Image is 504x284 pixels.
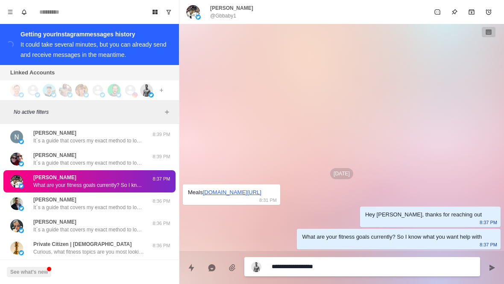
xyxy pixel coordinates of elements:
img: picture [149,92,154,98]
button: Pin [446,3,463,21]
p: [PERSON_NAME] [33,196,76,204]
p: Curious, what fitness topics are you most looking to learn about currently? Weight loss? [33,248,144,256]
p: No active filters [14,108,162,116]
button: Add filters [162,107,172,117]
p: It´s a guide that covers my exact method to lose 10% of your body fat in the next 3 months [33,159,144,167]
p: It´s a guide that covers my exact method to lose 10% of your body fat in the next 3 months [33,226,144,234]
p: It´s a guide that covers my exact method to lose 10% of your body fat in the next 3 months [33,137,144,145]
img: picture [10,153,23,166]
a: [DOMAIN_NAME][URL] [203,189,261,195]
p: @Gbbaby1 [210,12,236,20]
img: picture [19,228,24,233]
p: [PERSON_NAME] [33,151,76,159]
img: picture [19,139,24,144]
p: 8:39 PM [151,131,172,138]
img: picture [186,5,200,19]
p: 8:31 PM [259,195,277,205]
p: [PERSON_NAME] [210,4,253,12]
img: picture [10,242,23,254]
img: picture [196,15,201,20]
button: Mark as unread [429,3,446,21]
p: 8:37 PM [480,218,497,227]
img: picture [43,84,56,97]
div: It could take several minutes, but you can already send and receive messages in the meantime. [21,41,167,58]
button: See what's new [7,267,51,277]
p: [PERSON_NAME] [33,129,76,137]
img: picture [10,84,23,97]
button: Add account [156,85,167,95]
img: picture [75,84,88,97]
p: 8:36 PM [151,198,172,205]
button: Show unread conversations [162,5,176,19]
img: picture [10,197,23,210]
img: picture [10,219,23,232]
button: Add reminder [480,3,497,21]
img: picture [140,84,153,97]
p: 8:36 PM [151,242,172,249]
p: Private Citizen | [DEMOGRAPHIC_DATA] [33,240,132,248]
p: What are your fitness goals currently? So I know what you want help with [33,181,144,189]
img: picture [251,262,261,272]
p: 8:37 PM [151,175,172,183]
img: picture [100,92,105,98]
button: Menu [3,5,17,19]
p: [PERSON_NAME] [33,218,76,226]
img: picture [51,92,56,98]
p: Linked Accounts [10,68,55,77]
img: picture [84,92,89,98]
button: Archive [463,3,480,21]
button: Add media [224,259,241,276]
p: 8:39 PM [151,153,172,160]
img: picture [35,92,40,98]
button: Reply with AI [203,259,220,276]
p: 8:36 PM [151,220,172,227]
img: picture [108,84,120,97]
img: picture [19,183,24,189]
img: picture [10,175,23,188]
img: picture [116,92,121,98]
p: [PERSON_NAME] [33,174,76,181]
img: picture [19,206,24,211]
p: 8:37 PM [480,240,497,249]
img: picture [19,161,24,166]
p: It´s a guide that covers my exact method to lose 10% of your body fat in the next 3 months [33,204,144,211]
button: Send message [483,259,501,276]
button: Notifications [17,5,31,19]
img: picture [132,92,138,98]
div: Meals [188,188,261,197]
p: [DATE] [330,168,353,179]
img: picture [10,130,23,143]
div: Hey [PERSON_NAME], thanks for reaching out [365,210,482,219]
button: Board View [148,5,162,19]
img: picture [19,250,24,255]
img: picture [67,92,73,98]
img: picture [59,84,72,97]
div: Getting your Instagram messages history [21,29,169,39]
div: What are your fitness goals currently? So I know what you want help with [302,232,482,242]
img: picture [19,92,24,98]
button: Quick replies [183,259,200,276]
